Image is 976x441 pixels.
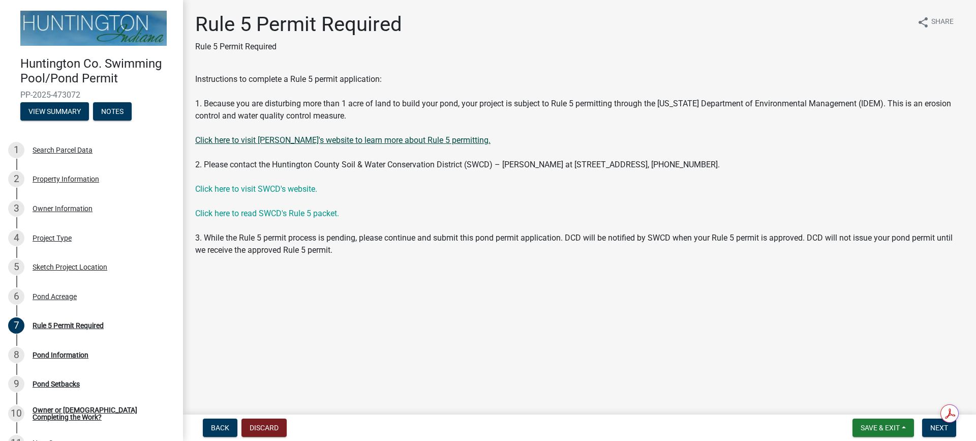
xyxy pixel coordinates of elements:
div: Rule 5 Permit Required [33,322,104,329]
button: Discard [241,419,287,437]
div: Search Parcel Data [33,146,93,154]
span: Next [930,424,948,432]
img: Huntington County, Indiana [20,11,167,46]
div: Owner or [DEMOGRAPHIC_DATA] Completing the Work? [33,406,167,421]
div: 10 [8,405,24,422]
div: 1 [8,142,24,158]
div: 9 [8,376,24,392]
div: Sketch Project Location [33,263,107,271]
div: 6 [8,288,24,305]
a: Click here to visit [PERSON_NAME]'s website to learn more about Rule 5 permitting. [195,135,491,145]
span: PP-2025-473072 [20,90,163,100]
p: Rule 5 Permit Required [195,41,402,53]
div: 5 [8,259,24,275]
div: Pond Acreage [33,293,77,300]
h4: Huntington Co. Swimming Pool/Pond Permit [20,56,175,86]
h1: Rule 5 Permit Required [195,12,402,37]
div: Pond Setbacks [33,380,80,388]
wm-modal-confirm: Notes [93,108,132,116]
a: Click here to read SWCD's Rule 5 packet. [195,209,339,218]
div: Property Information [33,175,99,183]
button: Back [203,419,237,437]
i: share [917,16,929,28]
wm-modal-confirm: Summary [20,108,89,116]
button: Notes [93,102,132,121]
div: 2 [8,171,24,187]
button: shareShare [909,12,962,32]
div: 4 [8,230,24,246]
a: Click here to visit SWCD's website. [195,184,317,194]
div: 7 [8,317,24,334]
span: Back [211,424,229,432]
span: Save & Exit [861,424,900,432]
div: Pond Information [33,351,88,359]
span: Share [931,16,954,28]
button: View Summary [20,102,89,121]
div: 8 [8,347,24,363]
button: Next [922,419,956,437]
div: Project Type [33,234,72,242]
div: Owner Information [33,205,93,212]
div: Instructions to complete a Rule 5 permit application: 1. Because you are disturbing more than 1 a... [195,73,964,256]
div: 3 [8,200,24,217]
button: Save & Exit [852,419,914,437]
